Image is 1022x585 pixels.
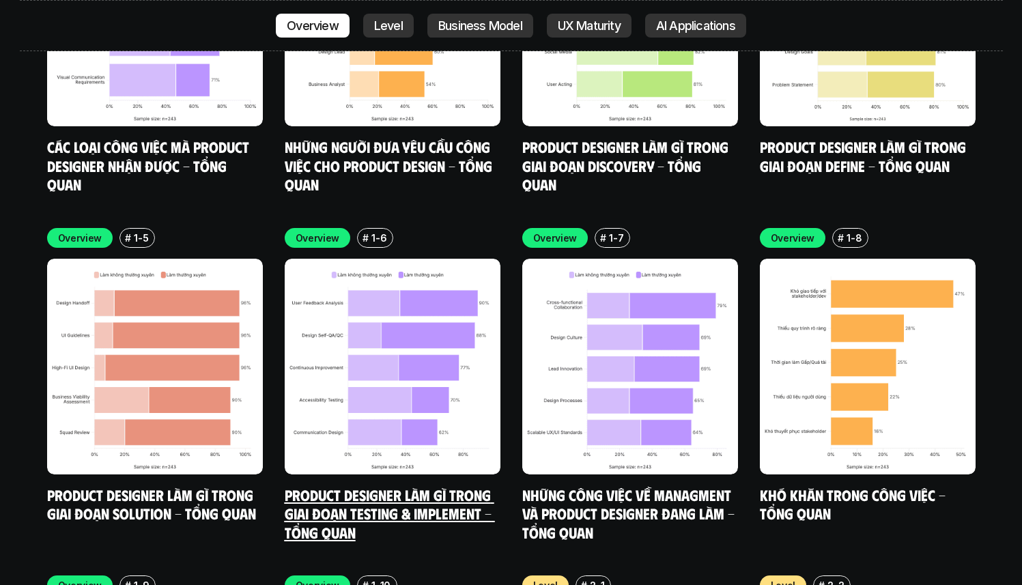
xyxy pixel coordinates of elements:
[363,233,369,243] h6: #
[134,231,148,245] p: 1-5
[547,14,631,38] a: UX Maturity
[760,485,949,523] a: Khó khăn trong công việc - Tổng quan
[276,14,350,38] a: Overview
[427,14,533,38] a: Business Model
[656,19,735,33] p: AI Applications
[522,485,738,541] a: Những công việc về Managment và Product Designer đang làm - Tổng quan
[760,137,969,175] a: Product Designer làm gì trong giai đoạn Define - Tổng quan
[371,231,386,245] p: 1-6
[847,231,862,245] p: 1-8
[600,233,606,243] h6: #
[838,233,844,243] h6: #
[645,14,746,38] a: AI Applications
[522,137,732,193] a: Product Designer làm gì trong giai đoạn Discovery - Tổng quan
[771,231,815,245] p: Overview
[285,485,495,541] a: Product Designer làm gì trong giai đoạn Testing & Implement - Tổng quan
[296,231,340,245] p: Overview
[438,19,522,33] p: Business Model
[47,137,253,193] a: Các loại công việc mà Product Designer nhận được - Tổng quan
[609,231,623,245] p: 1-7
[285,137,496,193] a: Những người đưa yêu cầu công việc cho Product Design - Tổng quan
[558,19,621,33] p: UX Maturity
[287,19,339,33] p: Overview
[363,14,414,38] a: Level
[533,231,578,245] p: Overview
[374,19,403,33] p: Level
[58,231,102,245] p: Overview
[125,233,131,243] h6: #
[47,485,257,523] a: Product Designer làm gì trong giai đoạn Solution - Tổng quan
